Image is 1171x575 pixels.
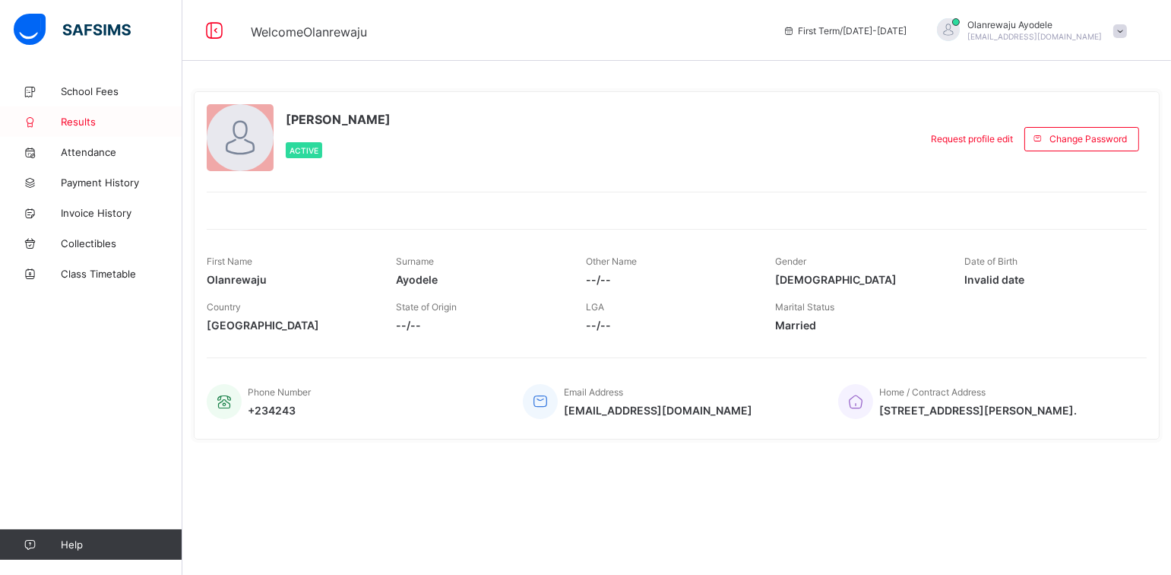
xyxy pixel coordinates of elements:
[586,273,752,286] span: --/--
[564,404,752,417] span: [EMAIL_ADDRESS][DOMAIN_NAME]
[586,256,637,267] span: Other Name
[879,386,986,398] span: Home / Contract Address
[248,404,311,417] span: +234243
[396,256,434,267] span: Surname
[879,404,1077,417] span: [STREET_ADDRESS][PERSON_NAME].
[775,256,806,267] span: Gender
[965,256,1018,267] span: Date of Birth
[396,273,562,286] span: Ayodele
[251,24,367,40] span: Welcome Olanrewaju
[290,146,318,155] span: Active
[61,116,182,128] span: Results
[586,301,604,313] span: LGA
[61,207,182,219] span: Invoice History
[61,268,182,280] span: Class Timetable
[61,237,182,249] span: Collectibles
[207,301,241,313] span: Country
[967,19,1102,30] span: Olanrewaju Ayodele
[1049,133,1127,145] span: Change Password
[61,146,182,158] span: Attendance
[586,319,752,332] span: --/--
[207,319,373,332] span: [GEOGRAPHIC_DATA]
[965,273,1131,286] span: Invalid date
[564,386,623,398] span: Email Address
[286,112,391,127] span: [PERSON_NAME]
[207,256,252,267] span: First Name
[61,85,182,97] span: School Fees
[922,18,1135,43] div: OlanrewajuAyodele
[207,273,373,286] span: Olanrewaju
[775,319,942,332] span: Married
[248,386,311,398] span: Phone Number
[775,301,834,313] span: Marital Status
[61,176,182,189] span: Payment History
[14,14,131,46] img: safsims
[396,319,562,332] span: --/--
[783,25,907,37] span: session/term information
[967,32,1102,41] span: [EMAIL_ADDRESS][DOMAIN_NAME]
[396,301,457,313] span: State of Origin
[775,273,942,286] span: [DEMOGRAPHIC_DATA]
[931,133,1013,145] span: Request profile edit
[61,538,182,551] span: Help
